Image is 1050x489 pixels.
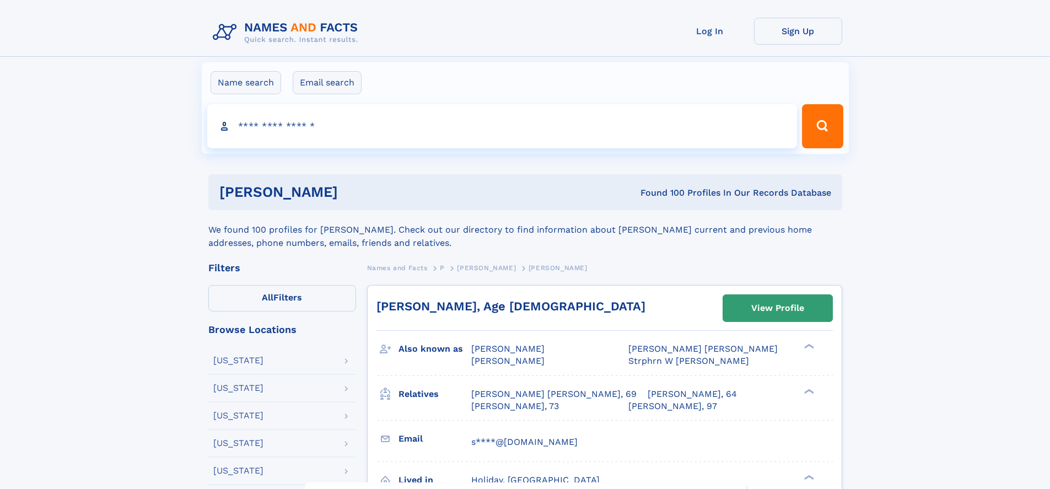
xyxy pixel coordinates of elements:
div: View Profile [751,295,804,321]
div: We found 100 profiles for [PERSON_NAME]. Check out our directory to find information about [PERSO... [208,210,842,250]
span: P [440,264,445,272]
div: [US_STATE] [213,466,263,475]
div: Filters [208,263,356,273]
a: [PERSON_NAME], 64 [648,388,737,400]
span: [PERSON_NAME] [PERSON_NAME] [628,343,778,354]
a: P [440,261,445,275]
label: Name search [211,71,281,94]
div: Browse Locations [208,325,356,335]
div: [US_STATE] [213,439,263,448]
a: Log In [666,18,754,45]
div: [US_STATE] [213,411,263,420]
label: Filters [208,285,356,311]
span: Strphrn W [PERSON_NAME] [628,356,749,366]
a: Names and Facts [367,261,428,275]
label: Email search [293,71,362,94]
h3: Also known as [399,340,471,358]
h1: [PERSON_NAME] [219,185,489,199]
a: [PERSON_NAME] [PERSON_NAME], 69 [471,388,637,400]
h3: Relatives [399,385,471,404]
span: [PERSON_NAME] [457,264,516,272]
a: View Profile [723,295,832,321]
span: [PERSON_NAME] [529,264,588,272]
button: Search Button [802,104,843,148]
div: ❯ [801,388,815,395]
a: [PERSON_NAME], 97 [628,400,717,412]
div: ❯ [801,343,815,350]
a: Sign Up [754,18,842,45]
div: [US_STATE] [213,384,263,393]
span: [PERSON_NAME] [471,356,545,366]
a: [PERSON_NAME] [457,261,516,275]
span: Holiday, [GEOGRAPHIC_DATA] [471,475,600,485]
div: Found 100 Profiles In Our Records Database [489,187,831,199]
a: [PERSON_NAME], Age [DEMOGRAPHIC_DATA] [376,299,645,313]
h3: Email [399,429,471,448]
a: [PERSON_NAME], 73 [471,400,559,412]
span: [PERSON_NAME] [471,343,545,354]
div: [US_STATE] [213,356,263,365]
img: Logo Names and Facts [208,18,367,47]
div: ❯ [801,474,815,481]
input: search input [207,104,798,148]
span: All [262,292,273,303]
